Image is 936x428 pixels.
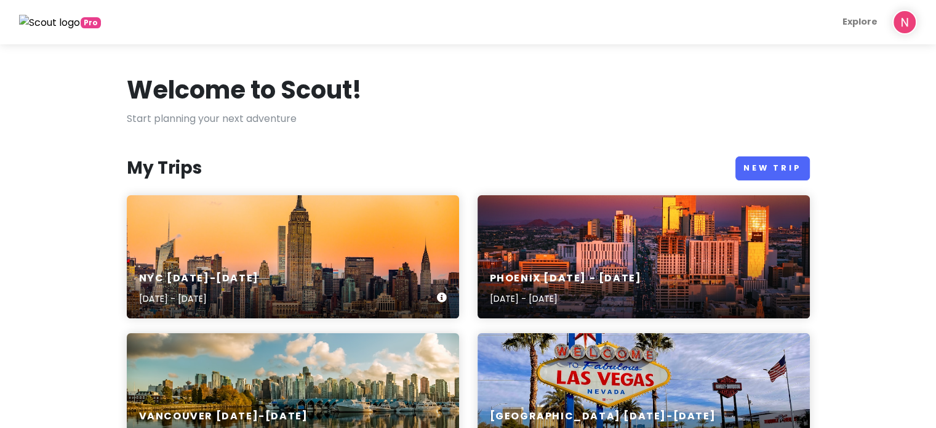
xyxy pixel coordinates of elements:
[127,111,810,127] p: Start planning your next adventure
[19,15,81,31] img: Scout logo
[81,17,101,28] span: greetings, globetrotter
[735,156,810,180] a: New Trip
[127,157,202,179] h3: My Trips
[139,410,308,423] h6: Vancouver [DATE]-[DATE]
[19,14,101,30] a: Pro
[490,272,642,285] h6: Phoenix [DATE] - [DATE]
[127,74,362,106] h1: Welcome to Scout!
[139,292,259,305] p: [DATE] - [DATE]
[490,292,642,305] p: [DATE] - [DATE]
[127,195,459,318] a: landscape photo of New York Empire State BuildingNYC [DATE]-[DATE][DATE] - [DATE]
[139,272,259,285] h6: NYC [DATE]-[DATE]
[892,10,917,34] img: User profile
[838,10,882,34] a: Explore
[490,410,716,423] h6: [GEOGRAPHIC_DATA] [DATE]-[DATE]
[478,195,810,318] a: A view of a city with tall buildingsPhoenix [DATE] - [DATE][DATE] - [DATE]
